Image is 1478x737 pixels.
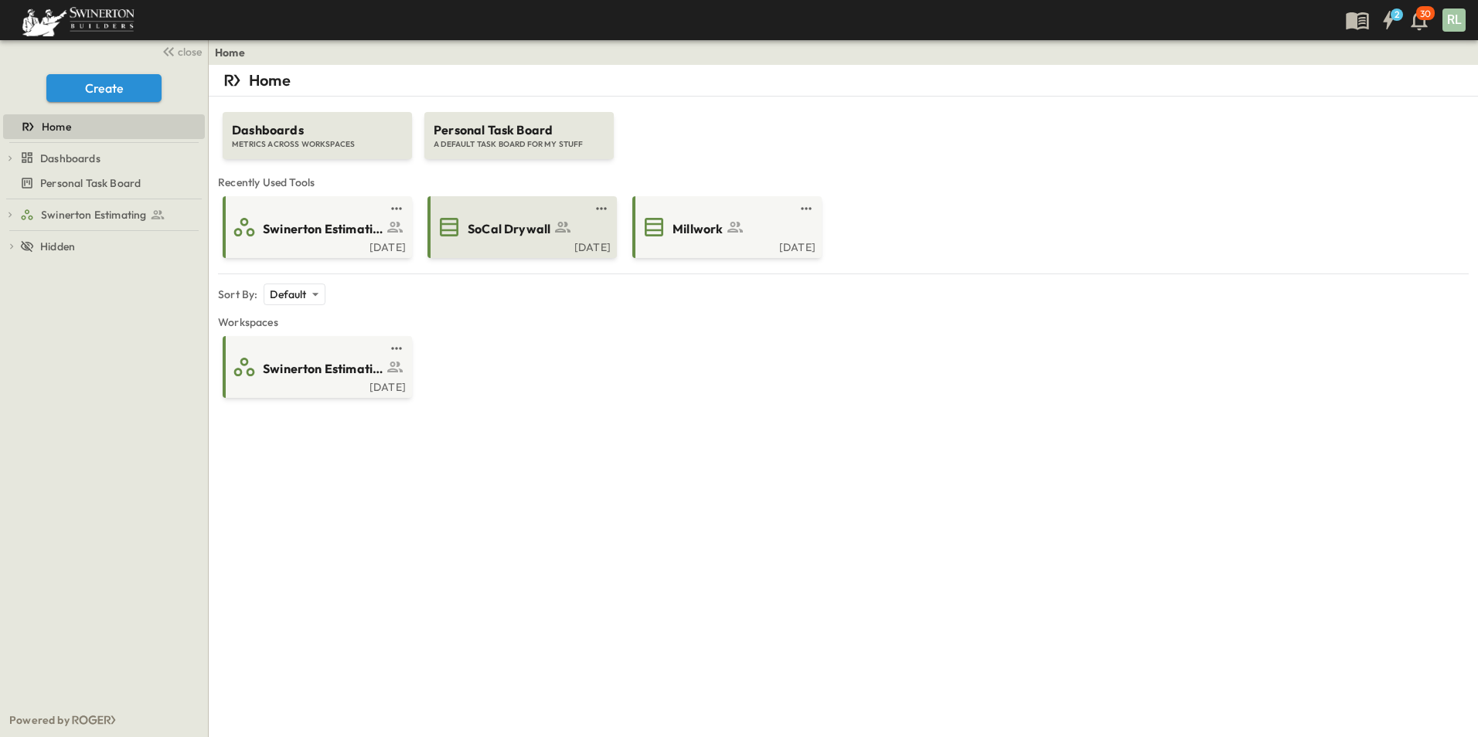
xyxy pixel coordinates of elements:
span: Workspaces [218,314,1469,330]
span: Millwork [673,220,723,238]
a: Dashboards [20,148,202,169]
a: Swinerton Estimating [226,215,406,239]
a: Personal Task BoardA DEFAULT TASK BOARD FOR MY STUFF [423,97,615,159]
p: Default [270,287,306,302]
a: DashboardsMETRICS ACROSS WORKSPACES [221,97,414,159]
button: test [592,199,611,218]
a: [DATE] [226,379,406,392]
span: Recently Used Tools [218,175,1469,190]
a: [DATE] [635,239,816,252]
div: Default [264,284,325,305]
a: SoCal Drywall [431,215,611,239]
span: Personal Task Board [434,121,604,139]
div: RL [1442,8,1466,32]
button: close [155,40,205,62]
div: Personal Task Boardtest [3,171,205,195]
a: Personal Task Board [3,172,202,194]
button: test [387,199,406,218]
a: [DATE] [431,239,611,252]
span: Swinerton Estimating [41,207,146,222]
span: close [178,44,202,59]
h6: 2 [1395,8,1399,21]
a: Swinerton Estimating [226,355,406,379]
a: Swinerton Estimating [20,204,202,226]
span: Hidden [40,239,75,254]
a: Millwork [635,215,816,239]
p: Sort By: [218,287,257,302]
span: Dashboards [232,121,403,139]
span: Home [42,119,71,134]
a: [DATE] [226,239,406,252]
img: 6c363589ada0b36f064d841b69d3a419a338230e66bb0a533688fa5cc3e9e735.png [19,4,138,36]
span: Dashboards [40,151,100,166]
button: test [797,199,816,218]
p: 30 [1420,8,1431,20]
span: A DEFAULT TASK BOARD FOR MY STUFF [434,139,604,150]
button: RL [1441,7,1467,33]
a: Home [3,116,202,138]
span: METRICS ACROSS WORKSPACES [232,139,403,150]
span: Swinerton Estimating [263,220,383,238]
span: SoCal Drywall [468,220,550,238]
p: Home [249,70,291,91]
a: Home [215,45,245,60]
span: Personal Task Board [40,175,141,191]
button: test [387,339,406,358]
button: Create [46,74,162,102]
span: Swinerton Estimating [263,360,383,378]
nav: breadcrumbs [215,45,254,60]
button: 2 [1373,6,1404,34]
div: Swinerton Estimatingtest [3,202,205,227]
